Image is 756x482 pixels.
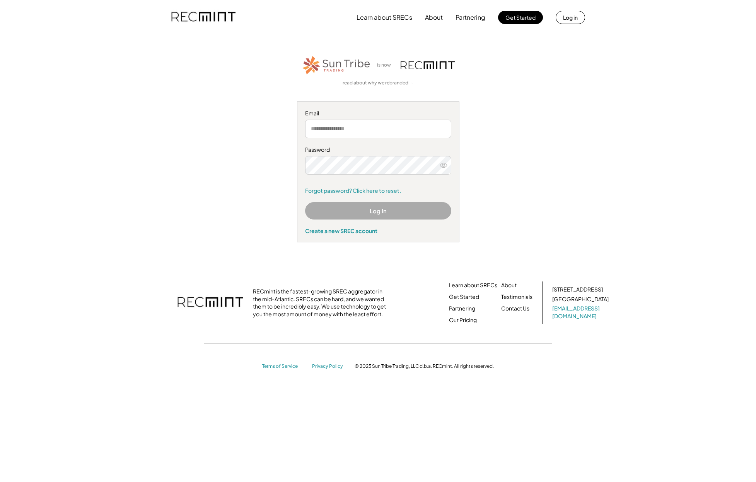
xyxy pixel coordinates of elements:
[552,295,609,303] div: [GEOGRAPHIC_DATA]
[357,10,412,25] button: Learn about SRECs
[556,11,585,24] button: Log in
[171,4,236,31] img: recmint-logotype%403x.png
[501,305,529,312] a: Contact Us
[501,293,532,301] a: Testimonials
[305,187,451,195] a: Forgot password? Click here to reset.
[449,316,477,324] a: Our Pricing
[177,289,243,316] img: recmint-logotype%403x.png
[449,305,475,312] a: Partnering
[449,281,497,289] a: Learn about SRECs
[425,10,443,25] button: About
[449,293,479,301] a: Get Started
[262,363,305,370] a: Terms of Service
[302,55,371,76] img: STT_Horizontal_Logo%2B-%2BColor.png
[552,305,610,320] a: [EMAIL_ADDRESS][DOMAIN_NAME]
[305,146,451,154] div: Password
[355,363,494,369] div: © 2025 Sun Tribe Trading, LLC d.b.a. RECmint. All rights reserved.
[501,281,517,289] a: About
[312,363,347,370] a: Privacy Policy
[343,80,414,86] a: read about why we rebranded →
[456,10,485,25] button: Partnering
[498,11,543,24] button: Get Started
[375,62,397,69] div: is now
[305,110,451,117] div: Email
[401,61,455,69] img: recmint-logotype%403x.png
[253,288,390,318] div: RECmint is the fastest-growing SREC aggregator in the mid-Atlantic. SRECs can be hard, and we wan...
[305,227,451,234] div: Create a new SREC account
[305,202,451,220] button: Log In
[552,286,603,293] div: [STREET_ADDRESS]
